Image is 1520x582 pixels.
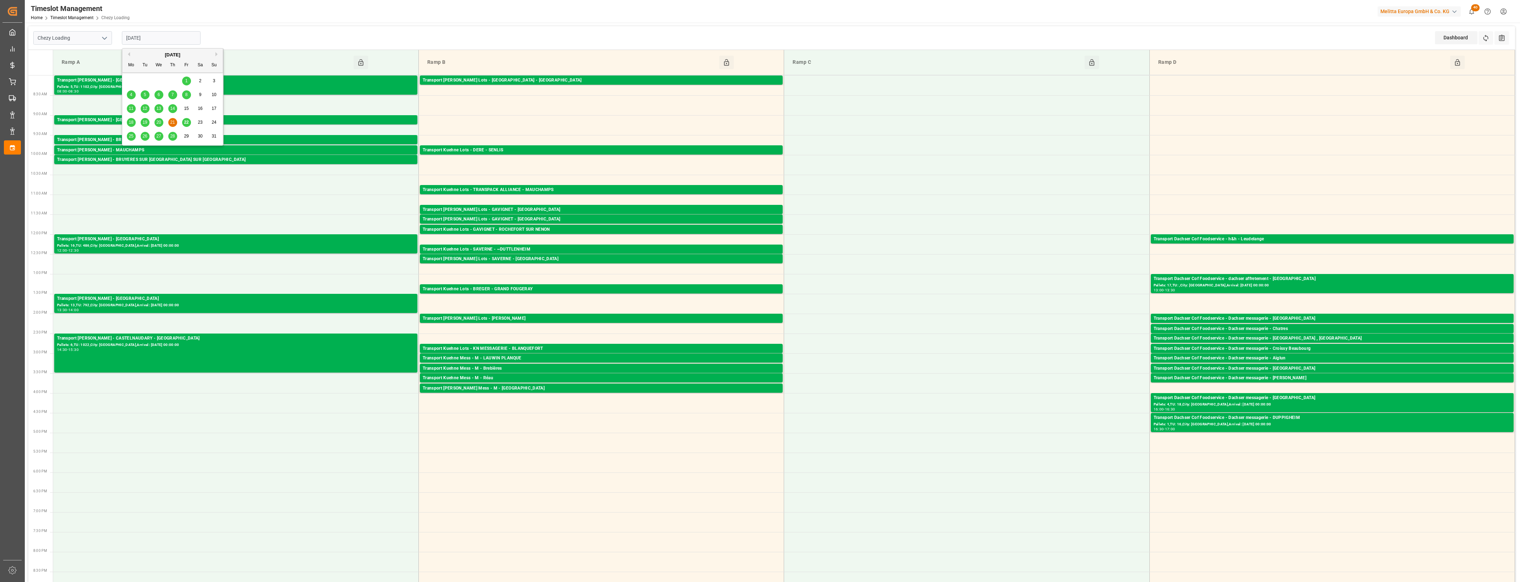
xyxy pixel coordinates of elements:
div: Choose Thursday, August 21st, 2025 [168,118,177,127]
div: Pallets: 1,TU: 112,City: ROCHEFORT SUR NENON,Arrival: [DATE] 00:00:00 [423,233,780,239]
div: Choose Thursday, August 7th, 2025 [168,90,177,99]
div: Timeslot Management [31,3,130,14]
a: Timeslot Management [50,15,94,20]
div: Transport [PERSON_NAME] - CASTELNAUDARY - [GEOGRAPHIC_DATA] [57,335,415,342]
div: Transport Kuehne Mess - M - Réau [423,375,780,382]
div: Transport [PERSON_NAME] - [GEOGRAPHIC_DATA] [57,236,415,243]
span: 9:30 AM [33,132,47,136]
div: Transport Kuehne Lots - DERE - SENLIS [423,147,780,154]
div: Dashboard [1435,31,1477,44]
div: 15:30 [68,348,79,351]
div: Pallets: 1,TU: 74,City: ~[GEOGRAPHIC_DATA],Arrival: [DATE] 00:00:00 [423,253,780,259]
span: 4 [130,92,133,97]
div: Choose Sunday, August 10th, 2025 [210,90,219,99]
div: - [67,308,68,312]
div: Pallets: 1,TU: 54,City: [GEOGRAPHIC_DATA],Arrival: [DATE] 00:00:00 [423,213,780,219]
div: Pallets: 21,TU: 1140,City: MAUCHAMPS,Arrival: [DATE] 00:00:00 [423,194,780,200]
div: Choose Monday, August 4th, 2025 [127,90,136,99]
div: Choose Friday, August 8th, 2025 [182,90,191,99]
button: show 40 new notifications [1464,4,1480,19]
span: 10:30 AM [31,172,47,175]
div: 16:30 [1154,427,1164,431]
div: Transport Dachser Cof Foodservice - Dachser messagerie - Chatres [1154,325,1511,332]
div: Ramp A [59,56,354,69]
div: Pallets: ,TU: 267,City: [GEOGRAPHIC_DATA],Arrival: [DATE] 00:00:00 [57,163,415,169]
div: Transport Dachser Cof Foodservice - Dachser messagerie - Croissy Beaubourg [1154,345,1511,352]
div: Choose Wednesday, August 27th, 2025 [154,132,163,141]
span: 27 [156,134,161,139]
span: 1 [185,78,188,83]
div: [DATE] [122,51,223,58]
span: 4:30 PM [33,410,47,414]
span: 7:00 PM [33,509,47,513]
div: Pallets: 2,TU: ,City: SARREBOURG,Arrival: [DATE] 00:00:00 [423,263,780,269]
div: Pallets: 10,TU: ,City: [GEOGRAPHIC_DATA],Arrival: [DATE] 00:00:00 [1154,243,1511,249]
div: - [1164,408,1165,411]
span: 12:30 PM [31,251,47,255]
div: Choose Monday, August 18th, 2025 [127,118,136,127]
div: Transport Dachser Cof Foodservice - Dachser messagerie - DUPPIGHEIM [1154,414,1511,421]
span: 8:30 PM [33,569,47,572]
div: Transport [PERSON_NAME] - [GEOGRAPHIC_DATA] - [GEOGRAPHIC_DATA] [57,117,415,124]
span: 15 [184,106,188,111]
div: Transport [PERSON_NAME] - MAUCHAMPS [57,147,415,154]
div: Pallets: 2,TU: 6,City: [GEOGRAPHIC_DATA],Arrival: [DATE] 00:00:00 [423,293,780,299]
div: Choose Wednesday, August 13th, 2025 [154,104,163,113]
div: Pallets: 6,TU: 1022,City: [GEOGRAPHIC_DATA],Arrival: [DATE] 00:00:00 [57,342,415,348]
div: - [67,90,68,93]
div: Ramp B [424,56,719,69]
div: - [67,348,68,351]
input: Type to search/select [33,31,112,45]
span: 4:00 PM [33,390,47,394]
div: Transport Kuehne Lots - TRANSPACK ALLIANCE - MAUCHAMPS [423,186,780,194]
div: Su [210,61,219,70]
div: 14:30 [57,348,67,351]
div: - [1164,289,1165,292]
div: Transport [PERSON_NAME] Lots - SAVERNE - [GEOGRAPHIC_DATA] [423,256,780,263]
span: 9 [199,92,202,97]
div: Pallets: ,TU: 74,City: LAUWIN PLANQUE,Arrival: [DATE] 00:00:00 [423,362,780,368]
span: 19 [142,120,147,125]
div: Ramp C [790,56,1085,69]
div: Tu [141,61,150,70]
span: 6:30 PM [33,489,47,493]
button: open menu [99,33,109,44]
div: 13:00 [1154,289,1164,292]
div: Transport Dachser Cof Foodservice - Dachser messagerie - [PERSON_NAME] [1154,375,1511,382]
div: Transport Kuehne Mess - M - LAUWIN PLANQUE [423,355,780,362]
span: 13 [156,106,161,111]
div: Sa [196,61,205,70]
div: Pallets: ,TU: 232,City: [GEOGRAPHIC_DATA],Arrival: [DATE] 00:00:00 [423,352,780,358]
span: 16 [198,106,202,111]
div: 16:00 [1154,408,1164,411]
div: Choose Monday, August 25th, 2025 [127,132,136,141]
div: Transport [PERSON_NAME] - BRUYERES SUR [GEOGRAPHIC_DATA] SUR [GEOGRAPHIC_DATA] [57,156,415,163]
div: Pallets: 17,TU: ,City: [GEOGRAPHIC_DATA],Arrival: [DATE] 00:00:00 [1154,282,1511,289]
div: Pallets: 2,TU: 12,City: [GEOGRAPHIC_DATA],Arrival: [DATE] 00:00:00 [1154,362,1511,368]
div: Choose Tuesday, August 12th, 2025 [141,104,150,113]
div: Pallets: 4,TU: 18,City: [GEOGRAPHIC_DATA],Arrival: [DATE] 00:00:00 [1154,402,1511,408]
div: Pallets: 1,TU: ,City: CARQUEFOU,Arrival: [DATE] 00:00:00 [423,322,780,328]
div: Choose Friday, August 15th, 2025 [182,104,191,113]
div: Melitta Europa GmbH & Co. KG [1378,6,1461,17]
div: Transport [PERSON_NAME] - BRETIGNY SUR ORGE - BRETIGNY SUR ORGE [57,136,415,144]
div: 12:00 [57,249,67,252]
div: Transport Kuehne Lots - BREGER - GRAND FOUGERAY [423,286,780,293]
span: 2:00 PM [33,310,47,314]
div: Pallets: 2,TU: 29,City: [GEOGRAPHIC_DATA],Arrival: [DATE] 00:00:00 [1154,322,1511,328]
div: Choose Sunday, August 17th, 2025 [210,104,219,113]
button: Melitta Europa GmbH & Co. KG [1378,5,1464,18]
div: Pallets: 2,TU: ,City: [GEOGRAPHIC_DATA],Arrival: [DATE] 00:00:00 [57,144,415,150]
span: 10:00 AM [31,152,47,156]
div: 16:30 [1165,408,1175,411]
span: 8:30 AM [33,92,47,96]
div: Transport Dachser Cof Foodservice - Dachser messagerie - [GEOGRAPHIC_DATA] , [GEOGRAPHIC_DATA] [1154,335,1511,342]
div: Choose Tuesday, August 5th, 2025 [141,90,150,99]
div: Choose Sunday, August 31st, 2025 [210,132,219,141]
span: 26 [142,134,147,139]
div: - [1164,427,1165,431]
span: 5:00 PM [33,430,47,433]
div: Pallets: ,TU: 7,City: [GEOGRAPHIC_DATA],Arrival: [DATE] 00:00:00 [423,392,780,398]
div: Th [168,61,177,70]
span: 24 [212,120,216,125]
